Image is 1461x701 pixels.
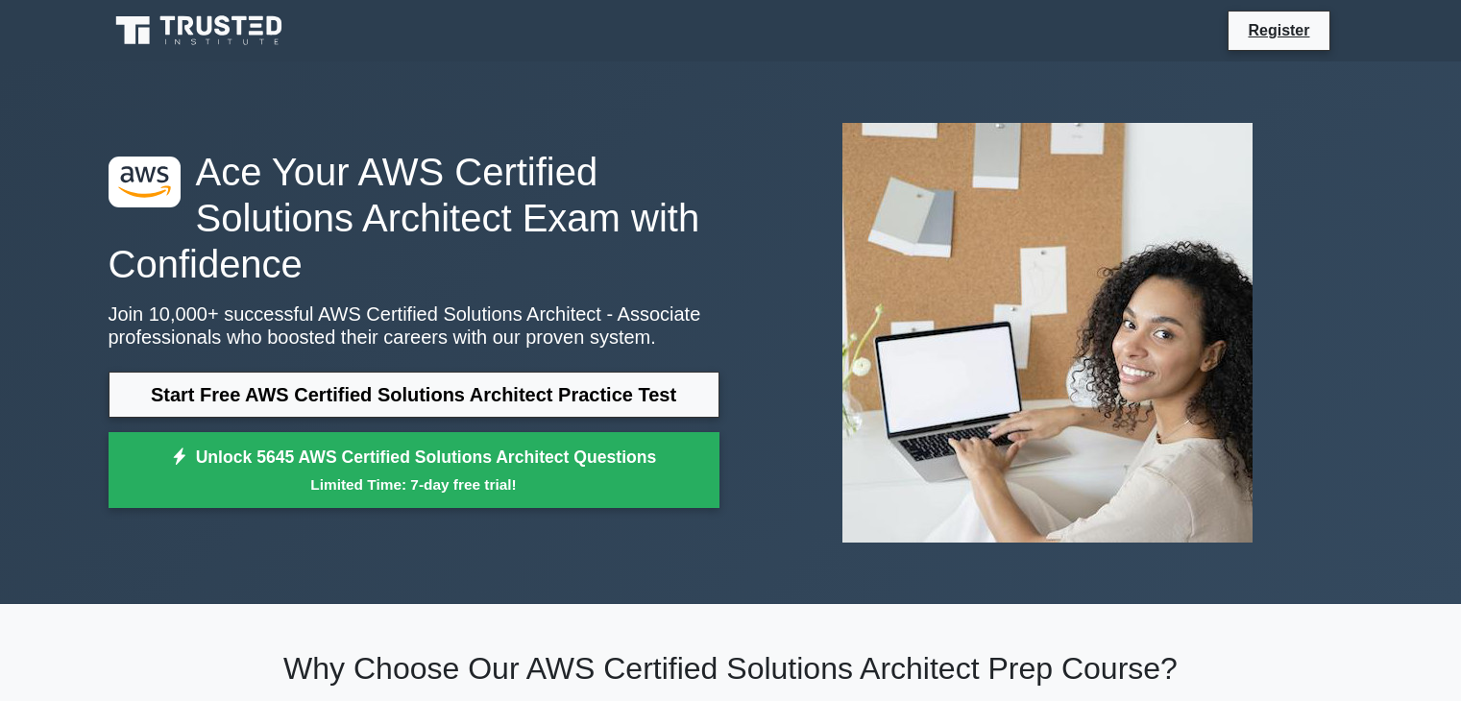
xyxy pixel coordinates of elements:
a: Unlock 5645 AWS Certified Solutions Architect QuestionsLimited Time: 7-day free trial! [109,432,719,509]
p: Join 10,000+ successful AWS Certified Solutions Architect - Associate professionals who boosted t... [109,302,719,349]
a: Start Free AWS Certified Solutions Architect Practice Test [109,372,719,418]
small: Limited Time: 7-day free trial! [133,473,695,496]
h2: Why Choose Our AWS Certified Solutions Architect Prep Course? [109,650,1353,687]
a: Register [1236,18,1321,42]
h1: Ace Your AWS Certified Solutions Architect Exam with Confidence [109,149,719,287]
